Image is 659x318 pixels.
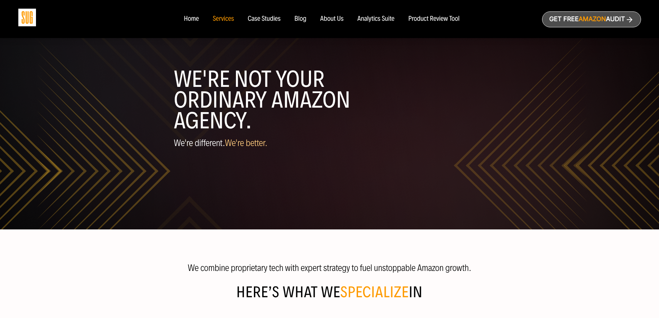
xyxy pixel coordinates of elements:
[18,285,641,308] h2: Here’s what We in
[542,11,641,27] a: Get freeAmazonAudit
[225,137,267,148] span: We're better.
[340,283,409,301] span: specialize
[179,263,480,273] p: We combine proprietary tech with expert strategy to fuel unstoppable Amazon growth.
[408,15,459,23] a: Product Review Tool
[578,16,606,23] span: Amazon
[174,69,485,131] h1: WE'RE NOT YOUR ORDINARY AMAZON AGENCY.
[213,15,234,23] a: Services
[184,15,199,23] a: Home
[174,138,485,148] p: We're different.
[320,15,344,23] a: About Us
[18,9,36,26] img: Sug
[357,15,394,23] a: Analytics Suite
[248,15,281,23] a: Case Studies
[294,15,306,23] a: Blog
